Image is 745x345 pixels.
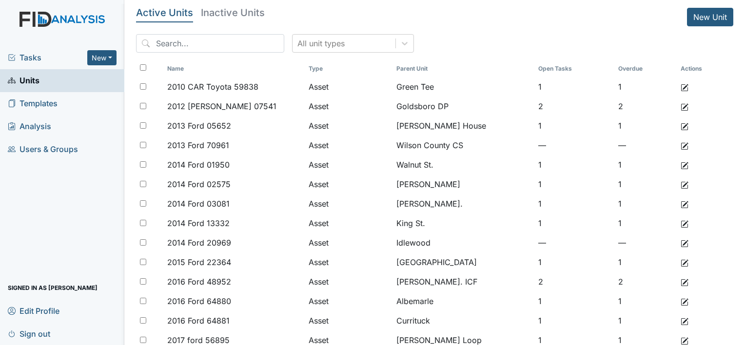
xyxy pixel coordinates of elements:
td: 1 [614,77,677,96]
td: [GEOGRAPHIC_DATA] [392,252,534,272]
td: 1 [614,252,677,272]
span: Signed in as [PERSON_NAME] [8,280,98,295]
input: Toggle All Rows Selected [140,64,146,71]
th: Toggle SortBy [163,60,305,77]
td: 1 [614,174,677,194]
span: 2015 Ford 22364 [167,256,231,268]
div: All unit types [297,38,345,49]
td: 1 [534,194,615,213]
td: Asset [305,291,392,311]
td: 1 [614,291,677,311]
td: 1 [534,291,615,311]
a: Tasks [8,52,87,63]
span: 2014 Ford 01950 [167,159,230,171]
td: 1 [534,155,615,174]
span: 2013 Ford 05652 [167,120,231,132]
td: King St. [392,213,534,233]
input: Search... [136,34,284,53]
h5: Inactive Units [201,8,265,18]
span: Edit Profile [8,303,59,318]
td: Currituck [392,311,534,330]
span: 2014 Ford 02575 [167,178,231,190]
td: — [614,135,677,155]
span: 2013 Ford 70961 [167,139,229,151]
td: Asset [305,311,392,330]
span: 2014 Ford 20969 [167,237,231,249]
span: Sign out [8,326,50,341]
td: 2 [614,272,677,291]
td: Asset [305,233,392,252]
span: 2014 Ford 03081 [167,198,230,210]
td: 1 [614,155,677,174]
td: Asset [305,194,392,213]
td: Asset [305,155,392,174]
td: Asset [305,252,392,272]
td: 2 [534,272,615,291]
td: Asset [305,135,392,155]
td: Asset [305,272,392,291]
td: — [534,135,615,155]
h5: Active Units [136,8,193,18]
span: Templates [8,96,58,111]
td: 1 [614,311,677,330]
td: 1 [534,252,615,272]
td: 1 [534,77,615,96]
span: 2016 Ford 64881 [167,315,230,326]
td: Goldsboro DP [392,96,534,116]
span: Units [8,73,39,88]
button: New [87,50,117,65]
td: — [534,233,615,252]
td: [PERSON_NAME] House [392,116,534,135]
th: Actions [677,60,725,77]
td: [PERSON_NAME] [392,174,534,194]
th: Toggle SortBy [614,60,677,77]
td: Idlewood [392,233,534,252]
td: [PERSON_NAME]. ICF [392,272,534,291]
td: 2 [614,96,677,116]
td: Asset [305,116,392,135]
span: Analysis [8,119,51,134]
td: 2 [534,96,615,116]
th: Toggle SortBy [392,60,534,77]
span: 2016 Ford 64880 [167,295,231,307]
span: 2016 Ford 48952 [167,276,231,287]
td: 1 [614,213,677,233]
span: 2010 CAR Toyota 59838 [167,81,258,93]
td: 1 [534,311,615,330]
td: 1 [534,213,615,233]
th: Toggle SortBy [305,60,392,77]
td: 1 [614,194,677,213]
span: 2014 Ford 13332 [167,217,230,229]
td: Green Tee [392,77,534,96]
td: Wilson County CS [392,135,534,155]
td: Asset [305,174,392,194]
td: Asset [305,213,392,233]
span: Users & Groups [8,142,78,157]
td: 1 [534,174,615,194]
td: 1 [534,116,615,135]
td: 1 [614,116,677,135]
th: Toggle SortBy [534,60,615,77]
td: [PERSON_NAME]. [392,194,534,213]
td: Albemarle [392,291,534,311]
td: Walnut St. [392,155,534,174]
span: 2012 [PERSON_NAME] 07541 [167,100,276,112]
td: Asset [305,96,392,116]
td: Asset [305,77,392,96]
td: — [614,233,677,252]
a: New Unit [687,8,733,26]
